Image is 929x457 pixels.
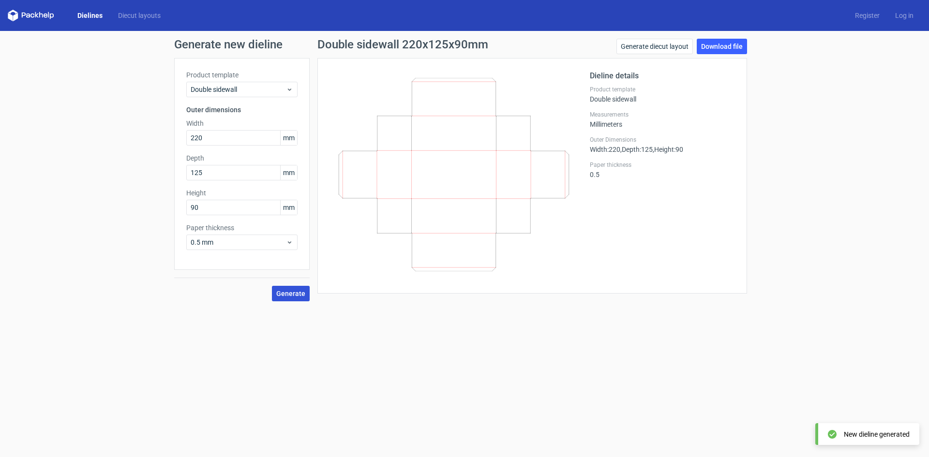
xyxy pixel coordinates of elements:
[174,39,755,50] h1: Generate new dieline
[280,200,297,215] span: mm
[847,11,887,20] a: Register
[887,11,921,20] a: Log in
[186,223,298,233] label: Paper thickness
[191,85,286,94] span: Double sidewall
[280,165,297,180] span: mm
[272,286,310,301] button: Generate
[70,11,110,20] a: Dielines
[191,237,286,247] span: 0.5 mm
[110,11,168,20] a: Diecut layouts
[590,86,735,103] div: Double sidewall
[590,111,735,118] label: Measurements
[590,111,735,128] div: Millimeters
[280,131,297,145] span: mm
[186,70,298,80] label: Product template
[186,153,298,163] label: Depth
[590,136,735,144] label: Outer Dimensions
[186,118,298,128] label: Width
[186,105,298,115] h3: Outer dimensions
[697,39,747,54] a: Download file
[590,70,735,82] h2: Dieline details
[590,146,620,153] span: Width : 220
[590,161,735,169] label: Paper thickness
[317,39,488,50] h1: Double sidewall 220x125x90mm
[653,146,683,153] span: , Height : 90
[276,290,305,297] span: Generate
[186,188,298,198] label: Height
[590,161,735,178] div: 0.5
[616,39,693,54] a: Generate diecut layout
[844,429,910,439] div: New dieline generated
[620,146,653,153] span: , Depth : 125
[590,86,735,93] label: Product template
